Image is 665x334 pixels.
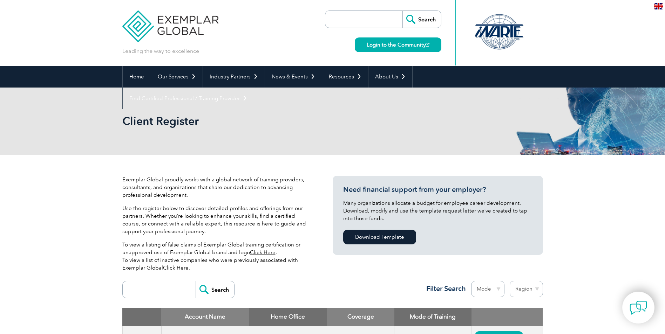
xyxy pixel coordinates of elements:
a: Resources [322,66,368,88]
img: en [654,3,663,9]
th: : activate to sort column ascending [471,308,543,326]
th: Coverage: activate to sort column ascending [327,308,394,326]
a: Our Services [151,66,203,88]
img: open_square.png [426,43,429,47]
p: Many organizations allocate a budget for employee career development. Download, modify and use th... [343,199,532,222]
input: Search [196,281,234,298]
a: Download Template [343,230,416,244]
input: Search [402,11,441,28]
p: Use the register below to discover detailed profiles and offerings from our partners. Whether you... [122,204,312,235]
a: Login to the Community [355,37,441,52]
h3: Need financial support from your employer? [343,185,532,194]
h2: Client Register [122,116,417,127]
a: Click Here [163,265,189,271]
img: contact-chat.png [630,299,647,316]
a: Home [123,66,151,88]
a: Find Certified Professional / Training Provider [123,88,254,109]
th: Home Office: activate to sort column ascending [249,308,327,326]
a: Industry Partners [203,66,265,88]
th: Mode of Training: activate to sort column ascending [394,308,471,326]
a: News & Events [265,66,322,88]
p: To view a listing of false claims of Exemplar Global training certification or unapproved use of ... [122,241,312,272]
a: Click Here [250,249,276,256]
a: About Us [368,66,412,88]
th: Account Name: activate to sort column descending [161,308,249,326]
h3: Filter Search [422,284,466,293]
p: Exemplar Global proudly works with a global network of training providers, consultants, and organ... [122,176,312,199]
p: Leading the way to excellence [122,47,199,55]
